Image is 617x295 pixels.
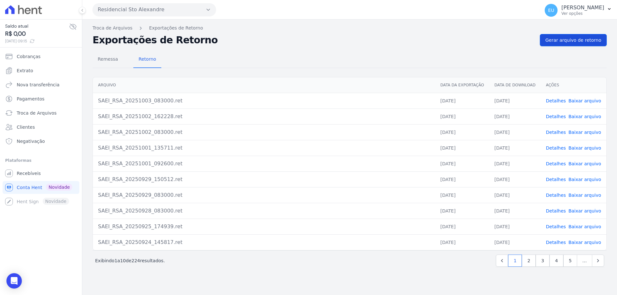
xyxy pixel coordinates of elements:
[98,144,430,152] div: SAEI_RSA_20251001_135711.ret
[98,207,430,215] div: SAEI_RSA_20250928_083000.ret
[568,130,601,135] a: Baixar arquivo
[563,255,577,267] a: 5
[93,36,535,45] h2: Exportações de Retorno
[5,38,69,44] span: [DATE] 09:15
[568,193,601,198] a: Baixar arquivo
[5,30,69,38] span: R$ 0,00
[489,77,541,93] th: Data de Download
[98,176,430,183] div: SAEI_RSA_20250929_150512.ret
[94,53,122,65] span: Remessa
[17,53,40,60] span: Cobranças
[568,114,601,119] a: Baixar arquivo
[93,25,132,31] a: Troca de Arquivos
[120,258,126,263] span: 10
[568,98,601,103] a: Baixar arquivo
[435,93,489,108] td: [DATE]
[98,113,430,120] div: SAEI_RSA_20251002_162228.ret
[568,208,601,213] a: Baixar arquivo
[435,124,489,140] td: [DATE]
[98,128,430,136] div: SAEI_RSA_20251002_083000.ret
[546,145,566,151] a: Detalhes
[3,78,79,91] a: Nova transferência
[3,121,79,134] a: Clientes
[149,25,203,31] a: Exportações de Retorno
[5,50,77,208] nav: Sidebar
[577,255,592,267] span: …
[6,273,22,289] div: Open Intercom Messenger
[133,51,161,68] a: Retorno
[435,234,489,250] td: [DATE]
[5,23,69,30] span: Saldo atual
[435,219,489,234] td: [DATE]
[17,67,33,74] span: Extrato
[489,124,541,140] td: [DATE]
[568,161,601,166] a: Baixar arquivo
[536,255,550,267] a: 3
[95,257,165,264] p: Exibindo a de resultados.
[17,170,41,177] span: Recebíveis
[489,108,541,124] td: [DATE]
[541,77,606,93] th: Ações
[3,135,79,148] a: Negativação
[540,1,617,19] button: EU [PERSON_NAME] Ver opções
[435,156,489,171] td: [DATE]
[135,53,160,65] span: Retorno
[98,160,430,168] div: SAEI_RSA_20251001_092600.ret
[3,92,79,105] a: Pagamentos
[3,181,79,194] a: Conta Hent Novidade
[561,11,604,16] p: Ver opções
[568,240,601,245] a: Baixar arquivo
[546,161,566,166] a: Detalhes
[546,193,566,198] a: Detalhes
[568,224,601,229] a: Baixar arquivo
[5,157,77,164] div: Plataformas
[17,82,59,88] span: Nova transferência
[435,187,489,203] td: [DATE]
[93,3,216,16] button: Residencial Sto Alexandre
[489,203,541,219] td: [DATE]
[546,98,566,103] a: Detalhes
[3,107,79,119] a: Troca de Arquivos
[98,97,430,105] div: SAEI_RSA_20251003_083000.ret
[561,4,604,11] p: [PERSON_NAME]
[546,240,566,245] a: Detalhes
[98,191,430,199] div: SAEI_RSA_20250929_083000.ret
[546,130,566,135] a: Detalhes
[93,77,435,93] th: Arquivo
[508,255,522,267] a: 1
[545,37,601,43] span: Gerar arquivo de retorno
[496,255,508,267] a: Previous
[17,138,45,144] span: Negativação
[98,223,430,230] div: SAEI_RSA_20250925_174939.ret
[546,177,566,182] a: Detalhes
[435,171,489,187] td: [DATE]
[3,167,79,180] a: Recebíveis
[489,219,541,234] td: [DATE]
[114,258,117,263] span: 1
[550,255,563,267] a: 4
[93,51,123,68] a: Remessa
[489,171,541,187] td: [DATE]
[489,187,541,203] td: [DATE]
[592,255,604,267] a: Next
[46,184,72,191] span: Novidade
[568,177,601,182] a: Baixar arquivo
[540,34,607,46] a: Gerar arquivo de retorno
[131,258,140,263] span: 224
[546,114,566,119] a: Detalhes
[93,25,607,31] nav: Breadcrumb
[522,255,536,267] a: 2
[17,124,35,130] span: Clientes
[489,234,541,250] td: [DATE]
[489,156,541,171] td: [DATE]
[17,96,44,102] span: Pagamentos
[548,8,554,13] span: EU
[489,93,541,108] td: [DATE]
[17,110,57,116] span: Troca de Arquivos
[435,77,489,93] th: Data da Exportação
[3,50,79,63] a: Cobranças
[435,108,489,124] td: [DATE]
[435,203,489,219] td: [DATE]
[435,140,489,156] td: [DATE]
[3,64,79,77] a: Extrato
